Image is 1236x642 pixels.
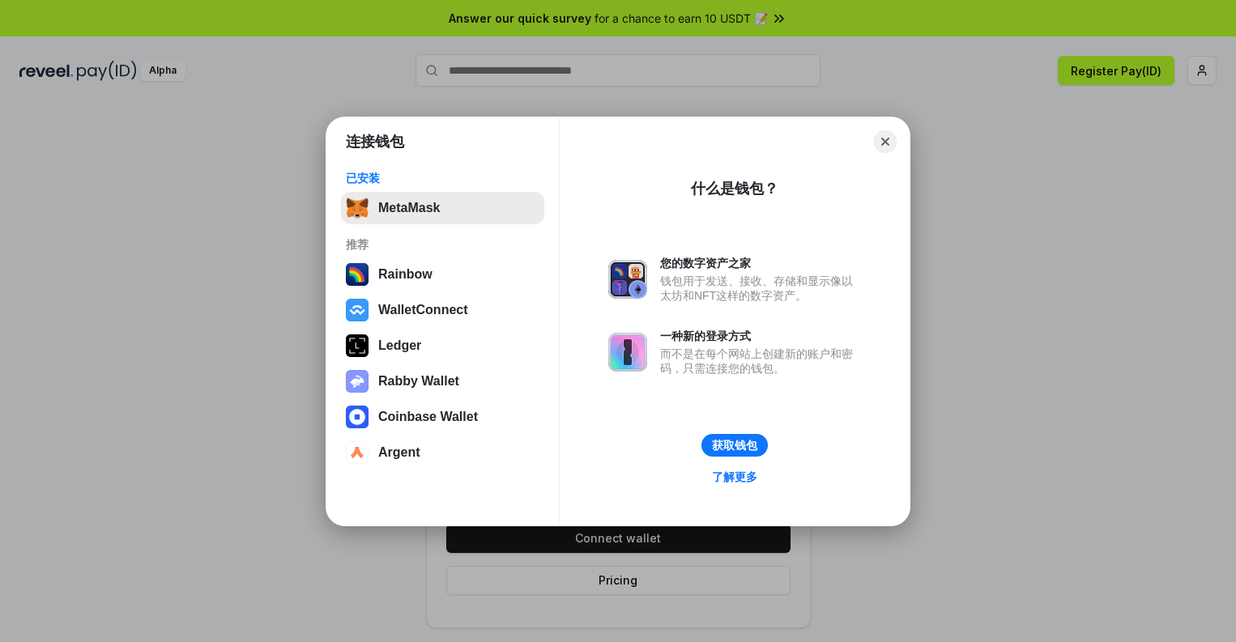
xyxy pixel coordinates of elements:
button: WalletConnect [341,294,544,326]
h1: 连接钱包 [346,132,404,151]
div: WalletConnect [378,303,468,317]
div: Argent [378,445,420,460]
button: Rainbow [341,258,544,291]
img: svg+xml,%3Csvg%20fill%3D%22none%22%20height%3D%2233%22%20viewBox%3D%220%200%2035%2033%22%20width%... [346,197,369,219]
a: 了解更多 [702,466,767,487]
div: 而不是在每个网站上创建新的账户和密码，只需连接您的钱包。 [660,347,861,376]
div: 获取钱包 [712,438,757,453]
img: svg+xml,%3Csvg%20width%3D%2228%22%20height%3D%2228%22%20viewBox%3D%220%200%2028%2028%22%20fill%3D... [346,441,369,464]
div: Ledger [378,338,421,353]
div: 什么是钱包？ [691,179,778,198]
div: Rabby Wallet [378,374,459,389]
button: Ledger [341,330,544,362]
img: svg+xml,%3Csvg%20width%3D%2228%22%20height%3D%2228%22%20viewBox%3D%220%200%2028%2028%22%20fill%3D... [346,299,369,321]
img: svg+xml,%3Csvg%20width%3D%2228%22%20height%3D%2228%22%20viewBox%3D%220%200%2028%2028%22%20fill%3D... [346,406,369,428]
div: 一种新的登录方式 [660,329,861,343]
button: Argent [341,436,544,469]
button: Close [874,130,897,153]
img: svg+xml,%3Csvg%20width%3D%22120%22%20height%3D%22120%22%20viewBox%3D%220%200%20120%20120%22%20fil... [346,263,369,286]
img: svg+xml,%3Csvg%20xmlns%3D%22http%3A%2F%2Fwww.w3.org%2F2000%2Fsvg%22%20width%3D%2228%22%20height%3... [346,334,369,357]
button: 获取钱包 [701,434,768,457]
div: MetaMask [378,201,440,215]
div: 推荐 [346,237,539,252]
img: svg+xml,%3Csvg%20xmlns%3D%22http%3A%2F%2Fwww.w3.org%2F2000%2Fsvg%22%20fill%3D%22none%22%20viewBox... [346,370,369,393]
button: MetaMask [341,192,544,224]
div: 您的数字资产之家 [660,256,861,270]
div: 已安装 [346,171,539,185]
img: svg+xml,%3Csvg%20xmlns%3D%22http%3A%2F%2Fwww.w3.org%2F2000%2Fsvg%22%20fill%3D%22none%22%20viewBox... [608,333,647,372]
div: Rainbow [378,267,433,282]
div: 了解更多 [712,470,757,484]
div: 钱包用于发送、接收、存储和显示像以太坊和NFT这样的数字资产。 [660,274,861,303]
button: Rabby Wallet [341,365,544,398]
div: Coinbase Wallet [378,410,478,424]
img: svg+xml,%3Csvg%20xmlns%3D%22http%3A%2F%2Fwww.w3.org%2F2000%2Fsvg%22%20fill%3D%22none%22%20viewBox... [608,260,647,299]
button: Coinbase Wallet [341,401,544,433]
